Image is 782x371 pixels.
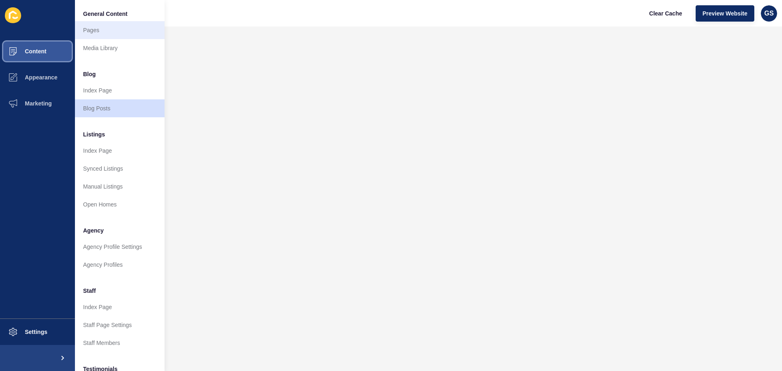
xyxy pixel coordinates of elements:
a: Index Page [75,142,165,160]
a: Staff Page Settings [75,316,165,334]
a: Media Library [75,39,165,57]
span: Listings [83,130,105,138]
a: Pages [75,21,165,39]
a: Staff Members [75,334,165,352]
a: Index Page [75,298,165,316]
button: Preview Website [696,5,754,22]
a: Agency Profiles [75,256,165,274]
span: Preview Website [703,9,747,18]
span: Blog [83,70,96,78]
span: GS [764,9,773,18]
a: Blog Posts [75,99,165,117]
a: Index Page [75,81,165,99]
span: Agency [83,226,104,235]
span: Staff [83,287,96,295]
a: Manual Listings [75,178,165,195]
a: Open Homes [75,195,165,213]
a: Agency Profile Settings [75,238,165,256]
a: Synced Listings [75,160,165,178]
span: Clear Cache [649,9,682,18]
span: General Content [83,10,127,18]
button: Clear Cache [642,5,689,22]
